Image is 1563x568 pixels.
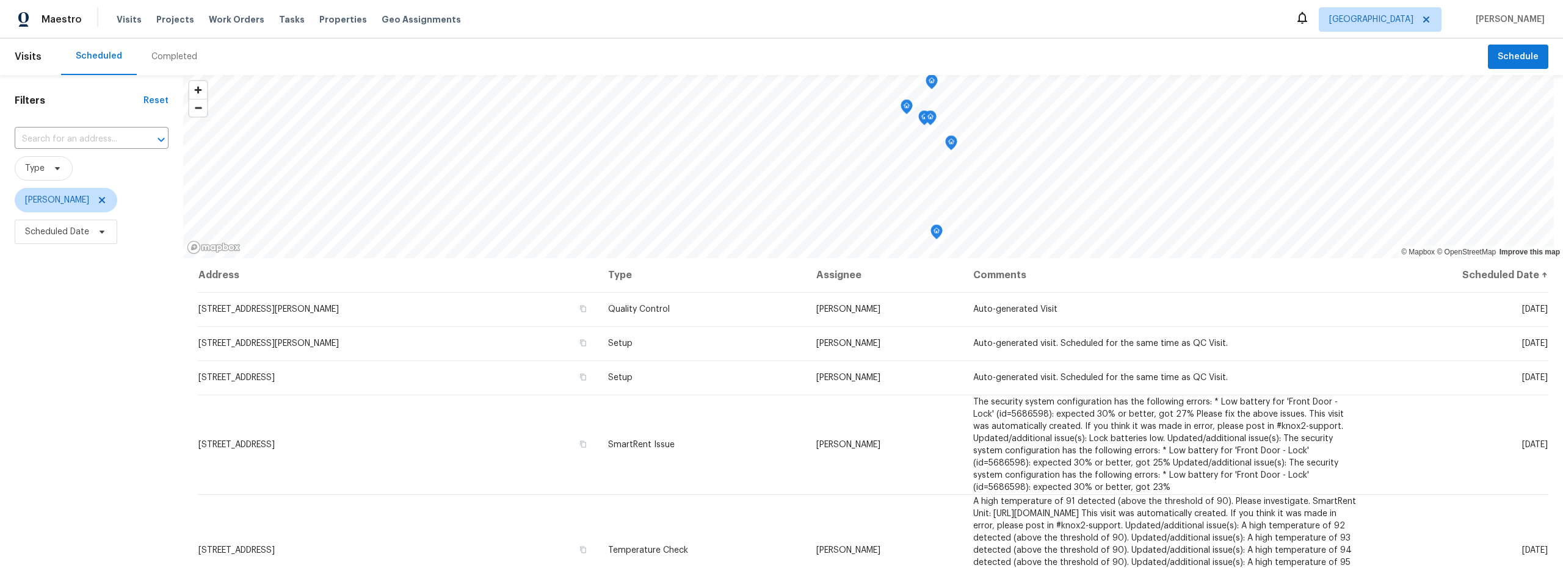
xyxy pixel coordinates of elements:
span: Projects [156,13,194,26]
span: Auto-generated visit. Scheduled for the same time as QC Visit. [973,373,1228,382]
span: Visits [117,13,142,26]
a: Mapbox [1401,248,1435,256]
span: Setup [608,373,633,382]
a: Mapbox homepage [187,240,241,254]
span: Type [25,162,45,174]
button: Copy Address [578,337,589,348]
span: [STREET_ADDRESS] [198,440,275,449]
div: Reset [143,95,169,107]
th: Comments [963,258,1369,292]
span: Quality Control [608,305,670,314]
th: Type [598,258,807,292]
button: Copy Address [578,303,589,314]
span: Schedule [1498,49,1539,65]
th: Assignee [807,258,963,292]
a: Improve this map [1500,248,1560,256]
th: Scheduled Date ↑ [1369,258,1548,292]
span: Work Orders [209,13,264,26]
canvas: Map [183,75,1554,258]
span: [PERSON_NAME] [816,373,880,382]
h1: Filters [15,95,143,107]
span: Setup [608,339,633,348]
div: Map marker [901,99,913,118]
div: Map marker [926,74,938,93]
span: [PERSON_NAME] [816,339,880,348]
span: [PERSON_NAME] [816,546,880,555]
span: Geo Assignments [382,13,461,26]
span: SmartRent Issue [608,440,675,449]
span: [PERSON_NAME] [816,305,880,314]
a: OpenStreetMap [1437,248,1496,256]
span: Scheduled Date [25,226,89,238]
div: Map marker [945,135,957,154]
span: Visits [15,43,42,70]
button: Copy Address [578,544,589,555]
button: Open [153,131,170,148]
span: [PERSON_NAME] [816,440,880,449]
span: Maestro [42,13,82,26]
span: [PERSON_NAME] [25,194,89,206]
th: Address [198,258,598,292]
span: [STREET_ADDRESS] [198,546,275,555]
button: Zoom in [189,81,207,99]
span: Auto-generated Visit [973,305,1057,314]
span: [GEOGRAPHIC_DATA] [1329,13,1413,26]
span: [STREET_ADDRESS][PERSON_NAME] [198,305,339,314]
input: Search for an address... [15,130,134,149]
span: [DATE] [1522,440,1548,449]
span: [STREET_ADDRESS] [198,373,275,382]
button: Copy Address [578,439,589,450]
span: Temperature Check [608,546,688,555]
span: [DATE] [1522,305,1548,314]
span: [DATE] [1522,546,1548,555]
span: [STREET_ADDRESS][PERSON_NAME] [198,339,339,348]
span: [DATE] [1522,373,1548,382]
span: The security system configuration has the following errors: * Low battery for 'Front Door - Lock'... [973,398,1344,492]
button: Schedule [1488,45,1548,70]
div: Map marker [918,110,930,129]
div: Map marker [924,110,937,129]
button: Copy Address [578,372,589,383]
button: Zoom out [189,99,207,117]
span: [PERSON_NAME] [1471,13,1545,26]
div: Map marker [930,225,943,243]
span: Auto-generated visit. Scheduled for the same time as QC Visit. [973,339,1228,348]
div: Scheduled [76,50,122,62]
span: Tasks [279,15,305,24]
span: [DATE] [1522,339,1548,348]
span: Properties [319,13,367,26]
div: Completed [151,51,197,63]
